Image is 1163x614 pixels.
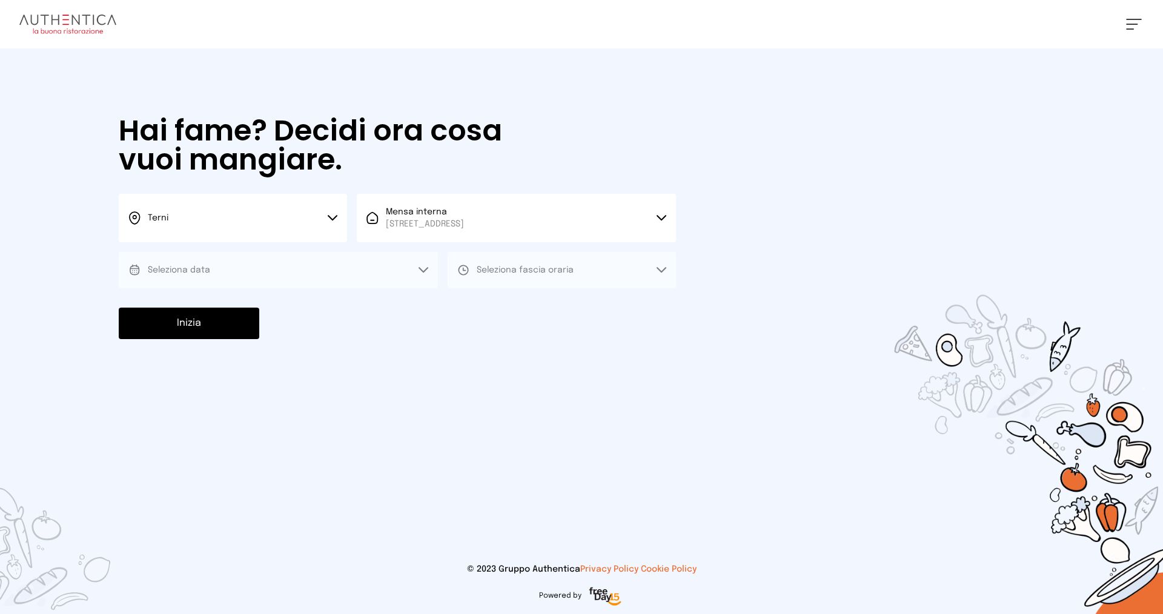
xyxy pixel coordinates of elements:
[386,218,464,230] span: [STREET_ADDRESS]
[148,266,210,274] span: Seleziona data
[119,252,438,288] button: Seleziona data
[148,214,168,222] span: Terni
[539,591,581,601] span: Powered by
[824,225,1163,614] img: sticker-selezione-mensa.70a28f7.png
[357,194,676,242] button: Mensa interna[STREET_ADDRESS]
[119,194,347,242] button: Terni
[386,206,464,230] span: Mensa interna
[19,15,116,34] img: logo.8f33a47.png
[477,266,574,274] span: Seleziona fascia oraria
[586,585,625,609] img: logo-freeday.3e08031.png
[448,252,676,288] button: Seleziona fascia oraria
[641,565,697,573] a: Cookie Policy
[119,116,537,174] h1: Hai fame? Decidi ora cosa vuoi mangiare.
[580,565,638,573] a: Privacy Policy
[119,308,259,339] button: Inizia
[19,563,1144,575] p: © 2023 Gruppo Authentica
